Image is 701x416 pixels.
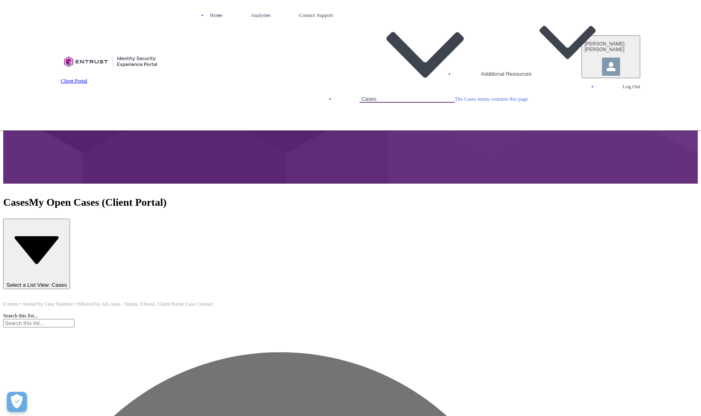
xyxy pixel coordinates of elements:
[479,9,549,77] button: Additional Resources
[7,392,27,412] div: Preferencias de cookies
[664,379,701,416] iframe: Qualified Messenger
[581,35,640,78] button: User Profile paulina.jeria
[249,9,273,21] a: Analytics, opens in new tab
[585,41,637,52] p: [PERSON_NAME].[PERSON_NAME]
[3,319,74,327] input: Search this list...
[3,219,70,289] button: Select a List View: Cases
[359,9,455,103] button: Cases
[3,313,38,319] label: Search this list...
[455,96,528,102] span: The Cases menu contains this page
[61,78,87,84] span: Client Portal
[29,197,167,208] span: My Open Cases (Client Portal)
[3,197,29,208] span: Cases
[208,9,225,21] a: Home
[623,83,640,89] span: Log Out
[7,392,27,412] button: Abrir preferencias
[6,282,67,288] span: Select a List View: Cases
[297,9,335,21] a: Contact Support
[3,301,213,307] span: My Open Cases (Client Portal)
[61,46,161,84] a: Client Portal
